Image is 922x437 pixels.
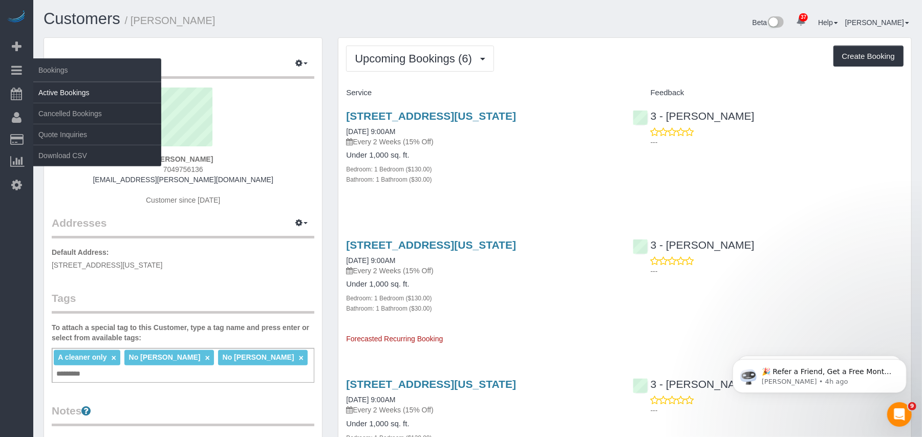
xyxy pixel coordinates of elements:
[52,291,314,314] legend: Tags
[33,103,161,124] a: Cancelled Bookings
[346,127,395,136] a: [DATE] 9:00AM
[52,261,163,269] span: [STREET_ADDRESS][US_STATE]
[651,405,904,416] p: ---
[33,58,161,82] span: Bookings
[346,396,395,404] a: [DATE] 9:00AM
[818,18,838,27] a: Help
[346,378,516,390] a: [STREET_ADDRESS][US_STATE]
[33,82,161,166] ul: Bookings
[346,46,494,72] button: Upcoming Bookings (6)
[346,110,516,122] a: [STREET_ADDRESS][US_STATE]
[93,176,273,184] a: [EMAIL_ADDRESS][PERSON_NAME][DOMAIN_NAME]
[33,82,161,103] a: Active Bookings
[633,89,904,97] h4: Feedback
[651,137,904,147] p: ---
[33,124,161,145] a: Quote Inquiries
[346,335,443,343] span: Forecasted Recurring Booking
[791,10,811,33] a: 37
[52,322,314,343] label: To attach a special tag to this Customer, type a tag name and press enter or select from availabl...
[346,266,617,276] p: Every 2 Weeks (15% Off)
[45,39,177,49] p: Message from Ellie, sent 4h ago
[845,18,909,27] a: [PERSON_NAME]
[146,196,220,204] span: Customer since [DATE]
[717,338,922,409] iframe: Intercom notifications message
[633,239,755,251] a: 3 - [PERSON_NAME]
[153,155,213,163] strong: [PERSON_NAME]
[633,378,755,390] a: 3 - [PERSON_NAME]
[346,256,395,265] a: [DATE] 9:00AM
[346,137,617,147] p: Every 2 Weeks (15% Off)
[33,145,161,166] a: Download CSV
[45,30,175,140] span: 🎉 Refer a Friend, Get a Free Month! 🎉 Love Automaid? Share the love! When you refer a friend who ...
[299,354,304,362] a: ×
[767,16,784,30] img: New interface
[125,15,216,26] small: / [PERSON_NAME]
[223,353,294,361] span: No [PERSON_NAME]
[52,56,314,79] legend: Customer Info
[346,166,432,173] small: Bedroom: 1 Bedroom ($130.00)
[346,239,516,251] a: [STREET_ADDRESS][US_STATE]
[111,354,116,362] a: ×
[58,353,106,361] span: A cleaner only
[355,52,477,65] span: Upcoming Bookings (6)
[346,151,617,160] h4: Under 1,000 sq. ft.
[52,247,109,257] label: Default Address:
[799,13,808,21] span: 37
[753,18,784,27] a: Beta
[887,402,912,427] iframe: Intercom live chat
[346,305,432,312] small: Bathroom: 1 Bathroom ($30.00)
[6,10,27,25] img: Automaid Logo
[44,10,120,28] a: Customers
[908,402,916,410] span: 9
[346,280,617,289] h4: Under 1,000 sq. ft.
[52,403,314,426] legend: Notes
[633,110,755,122] a: 3 - [PERSON_NAME]
[163,165,203,173] span: 7049756136
[346,405,617,415] p: Every 2 Weeks (15% Off)
[346,295,432,302] small: Bedroom: 1 Bedroom ($130.00)
[833,46,904,67] button: Create Booking
[346,420,617,428] h4: Under 1,000 sq. ft.
[346,176,432,183] small: Bathroom: 1 Bathroom ($30.00)
[129,353,201,361] span: No [PERSON_NAME]
[346,89,617,97] h4: Service
[205,354,210,362] a: ×
[651,266,904,276] p: ---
